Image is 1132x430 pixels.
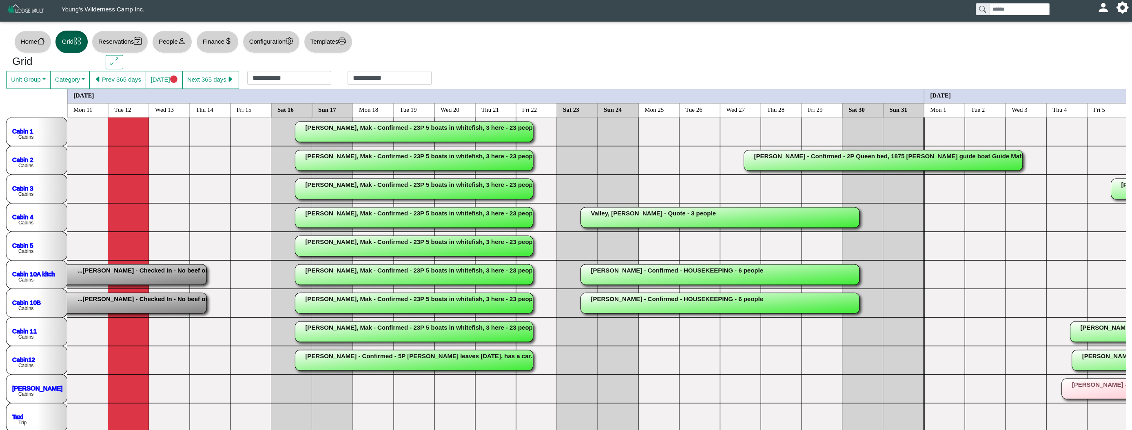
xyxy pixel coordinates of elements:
text: Cabins [18,134,33,140]
a: Cabin 5 [12,242,33,248]
button: Gridgrid [55,31,88,53]
button: [DATE]circle fill [146,71,182,89]
text: Cabins [18,163,33,168]
text: [DATE] [930,92,951,98]
text: Fri 15 [237,106,251,113]
text: Tue 26 [685,106,702,113]
input: Check in [247,71,331,85]
svg: person [178,37,186,45]
svg: gear [286,37,293,45]
button: Financecurrency dollar [196,31,239,53]
text: Wed 13 [155,106,174,113]
text: Thu 28 [767,106,784,113]
text: Fri 29 [808,106,822,113]
svg: circle fill [170,75,178,83]
text: Tue 12 [114,106,131,113]
text: Trip [18,420,27,426]
svg: grid [73,37,81,45]
text: Mon 25 [645,106,664,113]
a: Cabin 3 [12,184,33,191]
img: Z [7,3,45,18]
text: Wed 3 [1012,106,1027,113]
text: Mon 1 [930,106,946,113]
button: Reservationscalendar2 check [92,31,148,53]
button: Next 365 dayscaret right fill [182,71,239,89]
a: Cabin 10A kitch [12,270,55,277]
button: Templatesprinter [304,31,352,53]
a: Taxi [12,413,23,420]
svg: gear fill [1119,4,1125,11]
text: Sat 30 [848,106,865,113]
button: Unit Group [6,71,51,89]
text: Sun 24 [604,106,622,113]
h3: Grid [12,55,93,68]
text: Cabins [18,334,33,340]
text: Fri 5 [1093,106,1105,113]
button: Peopleperson [152,31,192,53]
input: Check out [348,71,432,85]
text: Cabins [18,220,33,226]
text: Mon 18 [359,106,378,113]
text: Cabins [18,248,33,254]
text: Cabins [18,391,33,397]
text: Cabins [18,363,33,368]
text: Mon 11 [73,106,93,113]
svg: person fill [1100,4,1106,11]
svg: caret right fill [226,75,234,83]
text: Thu 21 [481,106,499,113]
svg: search [979,6,986,12]
a: Cabin 11 [12,327,37,334]
text: Sat 16 [277,106,294,113]
a: Cabin12 [12,356,35,363]
text: Cabins [18,306,33,311]
button: Homehouse [14,31,51,53]
button: Category [50,71,90,89]
a: Cabin 2 [12,156,33,163]
text: Cabins [18,277,33,283]
a: Cabin 4 [12,213,33,220]
svg: printer [338,37,346,45]
text: Wed 20 [441,106,459,113]
text: Thu 4 [1052,106,1067,113]
text: Wed 27 [726,106,745,113]
svg: house [37,37,45,45]
button: arrows angle expand [106,55,123,70]
text: Tue 19 [400,106,417,113]
text: Sun 31 [889,106,907,113]
button: caret left fillPrev 365 days [89,71,146,89]
svg: calendar2 check [134,37,142,45]
a: Cabin 1 [12,127,33,134]
text: Thu 14 [196,106,213,113]
svg: currency dollar [224,37,232,45]
svg: arrows angle expand [111,58,118,65]
text: Fri 22 [522,106,537,113]
a: Cabin 10B [12,299,41,306]
text: Cabins [18,191,33,197]
text: Sat 23 [563,106,579,113]
svg: caret left fill [94,75,102,83]
a: [PERSON_NAME] [12,384,62,391]
button: Configurationgear [243,31,300,53]
text: Tue 2 [971,106,985,113]
text: [DATE] [73,92,94,98]
text: Sun 17 [318,106,336,113]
